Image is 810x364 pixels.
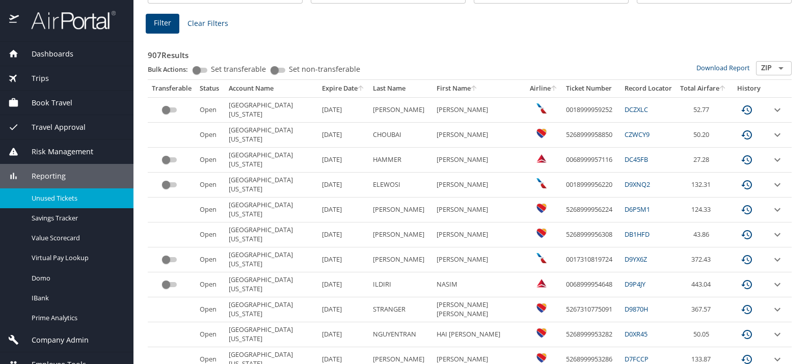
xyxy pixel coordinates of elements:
[154,17,171,30] span: Filter
[676,247,731,272] td: 372.43
[774,61,788,75] button: Open
[32,233,121,243] span: Value Scorecard
[318,247,369,272] td: [DATE]
[696,63,750,72] a: Download Report
[536,203,547,213] img: Southwest Airlines
[620,80,676,97] th: Record Locator
[19,48,73,60] span: Dashboards
[562,272,620,297] td: 0068999954648
[369,97,433,122] td: [PERSON_NAME]
[225,80,318,97] th: Account Name
[676,222,731,247] td: 43.86
[625,230,650,239] a: DB1HFD
[211,66,266,73] span: Set transferable
[225,148,318,173] td: [GEOGRAPHIC_DATA][US_STATE]
[562,97,620,122] td: 0018999959252
[625,279,645,289] a: D9P4JY
[433,322,526,347] td: HAI [PERSON_NAME]
[625,354,649,363] a: D7FCCP
[676,173,731,198] td: 132.31
[187,17,228,30] span: Clear Filters
[196,272,225,297] td: Open
[526,80,562,97] th: Airline
[562,123,620,148] td: 5268999958850
[719,86,726,92] button: sort
[369,222,433,247] td: [PERSON_NAME]
[318,222,369,247] td: [DATE]
[318,322,369,347] td: [DATE]
[536,228,547,238] img: Southwest Airlines
[625,205,650,214] a: D6P5M1
[32,313,121,323] span: Prime Analytics
[225,247,318,272] td: [GEOGRAPHIC_DATA][US_STATE]
[369,272,433,297] td: ILDIRI
[196,297,225,322] td: Open
[32,193,121,203] span: Unused Tickets
[536,153,547,163] img: Delta Airlines
[536,103,547,114] img: American Airlines
[676,272,731,297] td: 443.04
[536,178,547,188] img: American Airlines
[676,97,731,122] td: 52.77
[731,80,767,97] th: History
[196,198,225,222] td: Open
[318,198,369,222] td: [DATE]
[433,247,526,272] td: [PERSON_NAME]
[625,255,647,264] a: D9YX6Z
[433,297,526,322] td: [PERSON_NAME] [PERSON_NAME]
[196,322,225,347] td: Open
[19,334,89,346] span: Company Admin
[358,86,365,92] button: sort
[225,322,318,347] td: [GEOGRAPHIC_DATA][US_STATE]
[433,123,526,148] td: [PERSON_NAME]
[146,14,179,34] button: Filter
[152,84,192,93] div: Transferable
[771,328,784,341] button: expand row
[196,247,225,272] td: Open
[196,123,225,148] td: Open
[771,129,784,141] button: expand row
[562,148,620,173] td: 0068999957116
[625,105,648,114] a: DCZXLC
[771,229,784,241] button: expand row
[562,80,620,97] th: Ticket Number
[318,272,369,297] td: [DATE]
[562,222,620,247] td: 5268999956308
[318,297,369,322] td: [DATE]
[196,173,225,198] td: Open
[19,97,72,108] span: Book Travel
[536,253,547,263] img: American Airlines
[196,148,225,173] td: Open
[369,123,433,148] td: CHOUBAI
[676,297,731,322] td: 367.57
[225,222,318,247] td: [GEOGRAPHIC_DATA][US_STATE]
[625,180,650,189] a: D9XNQ2
[676,198,731,222] td: 124.33
[433,97,526,122] td: [PERSON_NAME]
[433,80,526,97] th: First Name
[19,122,86,133] span: Travel Approval
[771,154,784,166] button: expand row
[196,97,225,122] td: Open
[433,173,526,198] td: [PERSON_NAME]
[183,14,232,33] button: Clear Filters
[676,322,731,347] td: 50.05
[536,278,547,288] img: Delta Airlines
[433,222,526,247] td: [PERSON_NAME]
[225,272,318,297] td: [GEOGRAPHIC_DATA][US_STATE]
[196,80,225,97] th: Status
[676,148,731,173] td: 27.28
[676,80,731,97] th: Total Airfare
[369,173,433,198] td: ELEWOSI
[625,130,650,139] a: CZWCY9
[369,247,433,272] td: [PERSON_NAME]
[32,253,121,263] span: Virtual Pay Lookup
[369,80,433,97] th: Last Name
[9,10,20,30] img: icon-airportal.png
[318,123,369,148] td: [DATE]
[551,86,558,92] button: sort
[20,10,116,30] img: airportal-logo.png
[369,297,433,322] td: STRANGER
[289,66,360,73] span: Set non-transferable
[625,155,648,164] a: DC45FB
